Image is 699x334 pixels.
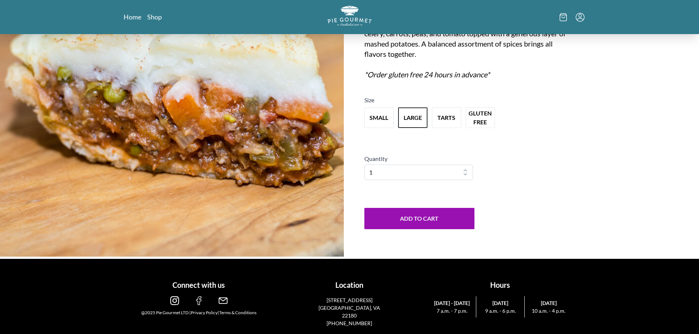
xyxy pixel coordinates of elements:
[528,299,570,307] span: [DATE]
[313,304,386,319] p: [GEOGRAPHIC_DATA], VA 22180
[398,107,427,128] button: Variant Swatch
[431,307,473,315] span: 7 a.m. - 7 p.m.
[127,309,272,316] div: @2025 Pie Gourmet LTD | |
[576,13,585,22] button: Menu
[364,96,374,103] span: Size
[191,310,218,315] a: Privacy Policy
[127,279,272,290] h1: Connect with us
[328,6,372,26] img: logo
[219,310,256,315] a: Terms & Conditions
[431,299,473,307] span: [DATE] - [DATE]
[479,307,521,315] span: 9 a.m. - 6 p.m.
[364,155,387,162] span: Quantity
[313,296,386,304] p: [STREET_ADDRESS]
[364,70,490,79] em: *Order gluten free 24 hours in advance*
[147,12,162,21] a: Shop
[219,296,227,305] img: email
[364,165,473,180] select: Quantity
[194,296,203,305] img: facebook
[528,307,570,315] span: 10 a.m. - 4 p.m.
[327,320,372,326] a: [PHONE_NUMBER]
[170,299,179,306] a: instagram
[219,299,227,306] a: email
[124,12,141,21] a: Home
[313,296,386,319] a: [STREET_ADDRESS][GEOGRAPHIC_DATA], VA 22180
[194,299,203,306] a: facebook
[328,6,372,28] a: Logo
[479,299,521,307] span: [DATE]
[364,18,576,80] div: A combination of ground beef with a medley of vegetables: onions, celery, carrots, peas, and toma...
[364,208,474,229] button: Add to Cart
[432,107,461,128] button: Variant Swatch
[466,107,495,128] button: Variant Swatch
[170,296,179,305] img: instagram
[277,279,422,290] h1: Location
[364,107,394,128] button: Variant Swatch
[428,279,573,290] h1: Hours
